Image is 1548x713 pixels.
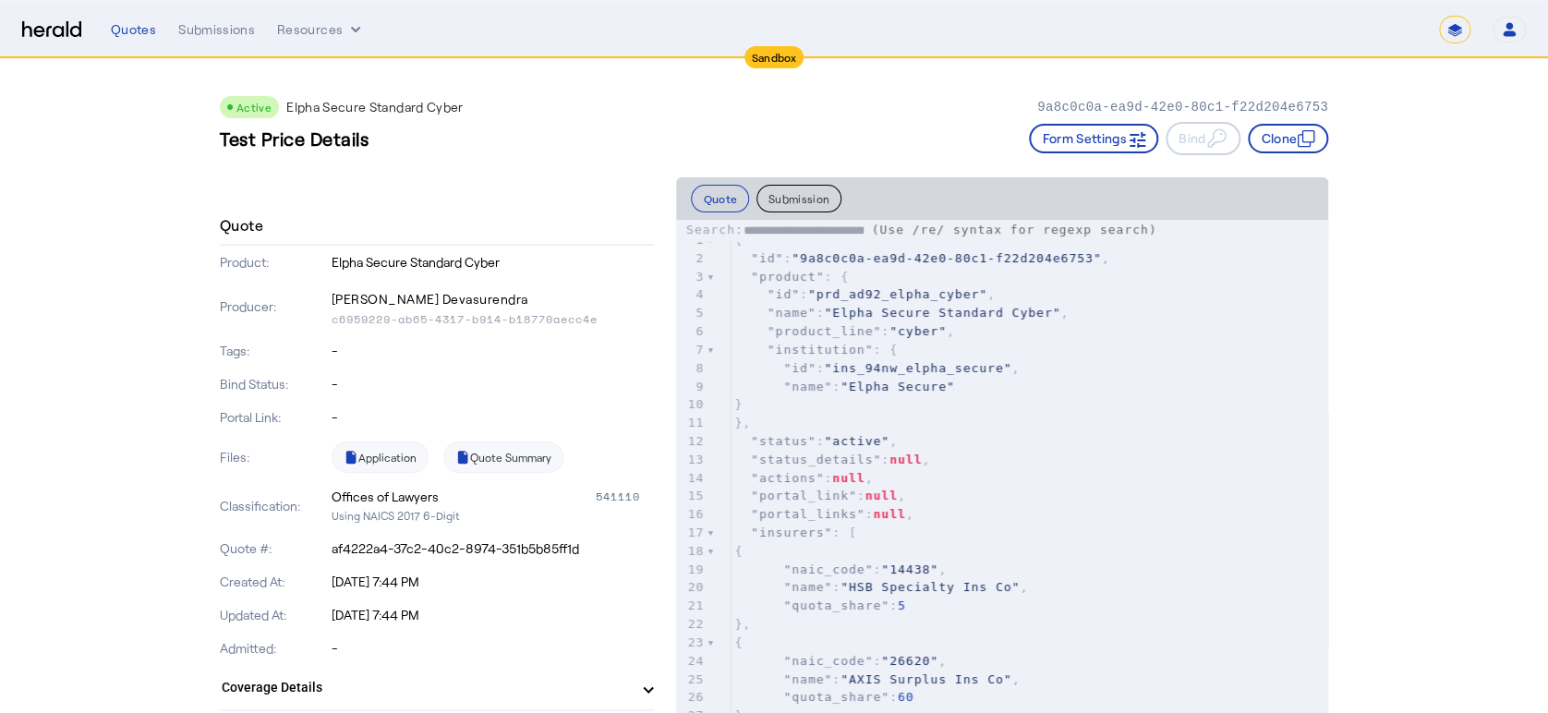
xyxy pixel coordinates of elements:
span: "ins_94nw_elpha_secure" [825,361,1012,375]
span: : [ [734,526,857,539]
span: "quota_share" [783,690,889,704]
p: Quote #: [220,539,328,558]
span: null [865,489,898,502]
span: }, [734,416,751,429]
div: 15 [676,487,707,505]
div: 26 [676,688,707,707]
p: Tags: [220,342,328,360]
span: "status" [751,434,816,448]
span: Active [236,101,272,114]
span: : { [734,270,849,284]
h3: Test Price Details [220,126,369,151]
div: 23 [676,634,707,652]
p: Portal Link: [220,408,328,427]
span: "id" [768,287,800,301]
span: }, [734,617,751,631]
span: } [734,397,743,411]
span: "name" [783,380,832,393]
div: Quotes [111,20,156,39]
span: "name" [783,580,832,594]
div: Submissions [178,20,255,39]
span: "Elpha Secure" [841,380,955,393]
a: Application [332,441,429,473]
p: - [332,408,655,427]
div: 4 [676,285,707,304]
span: : , [734,306,1069,320]
button: Resources dropdown menu [277,20,365,39]
span: : , [734,672,1020,686]
div: 22 [676,615,707,634]
span: "product" [751,270,824,284]
div: 2 [676,249,707,268]
div: 6 [676,322,707,341]
p: Bind Status: [220,375,328,393]
div: 10 [676,395,707,414]
span: "14438" [881,562,938,576]
span: { [734,544,743,558]
span: : [734,380,954,393]
span: "26620" [881,654,938,668]
span: : { [734,343,898,356]
span: "portal_link" [751,489,857,502]
span: 60 [898,690,914,704]
button: Quote [691,185,749,212]
p: Elpha Secure Standard Cyber [286,98,463,116]
p: c6959229-ab65-4317-b914-b18770aecc4e [332,312,655,327]
div: 541110 [595,488,654,506]
p: Using NAICS 2017 6-Digit [332,506,655,525]
span: : , [734,507,913,521]
span: : , [734,489,905,502]
mat-expansion-panel-header: Coverage Details [220,665,654,709]
button: Form Settings [1029,124,1158,153]
a: Quote Summary [443,441,563,473]
p: Classification: [220,497,328,515]
span: "name" [768,306,816,320]
div: 9 [676,378,707,396]
span: : , [734,654,947,668]
button: Bind [1166,122,1240,155]
p: Product: [220,253,328,272]
span: null [873,507,905,521]
p: 9a8c0c0a-ea9d-42e0-80c1-f22d204e6753 [1037,98,1328,116]
p: - [332,375,655,393]
div: 12 [676,432,707,451]
p: Producer: [220,297,328,316]
p: [DATE] 7:44 PM [332,573,655,591]
div: 3 [676,268,707,286]
div: 7 [676,341,707,359]
span: (Use /re/ syntax for regexp search) [871,223,1156,236]
div: 24 [676,652,707,671]
mat-panel-title: Coverage Details [222,678,630,697]
div: 17 [676,524,707,542]
div: 20 [676,578,707,597]
span: : [734,690,913,704]
div: 14 [676,469,707,488]
span: null [889,453,922,466]
span: "HSB Specialty Ins Co" [841,580,1020,594]
span: "naic_code" [783,562,873,576]
div: Sandbox [744,46,804,68]
span: "9a8c0c0a-ea9d-42e0-80c1-f22d204e6753" [792,251,1101,265]
span: : , [734,287,996,301]
p: Elpha Secure Standard Cyber [332,253,655,272]
span: : , [734,471,873,485]
span: null [832,471,865,485]
p: Updated At: [220,606,328,624]
span: : , [734,434,898,448]
span: : , [734,361,1020,375]
div: 11 [676,414,707,432]
p: [DATE] 7:44 PM [332,606,655,624]
div: 16 [676,505,707,524]
p: - [332,342,655,360]
span: "id" [751,251,783,265]
span: : , [734,580,1028,594]
span: "status_details" [751,453,881,466]
span: "institution" [768,343,874,356]
p: Admitted: [220,639,328,658]
span: "prd_ad92_elpha_cyber" [808,287,987,301]
span: : , [734,324,954,338]
div: 25 [676,671,707,689]
p: - [332,639,655,658]
img: Herald Logo [22,21,81,39]
button: Clone [1248,124,1328,153]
